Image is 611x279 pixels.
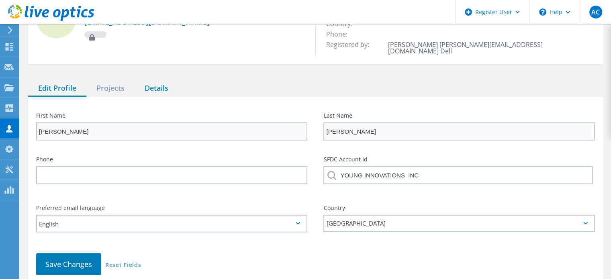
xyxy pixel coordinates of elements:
span: Phone: [326,30,355,39]
label: First Name [36,113,307,118]
label: Preferred email language [36,205,307,211]
label: Phone [36,157,307,162]
div: Edit Profile [28,80,86,97]
label: Country [323,205,595,211]
span: Save Changes [45,259,92,269]
td: [PERSON_NAME] [PERSON_NAME][EMAIL_ADDRESS][DOMAIN_NAME] Dell [386,39,595,56]
button: Save Changes [36,253,101,275]
span: Registered by: [326,40,377,49]
label: Last Name [323,113,595,118]
svg: \n [539,8,546,16]
div: Details [135,80,178,97]
label: SFDC Account Id [323,157,595,162]
a: Live Optics Dashboard [8,17,94,22]
div: [GEOGRAPHIC_DATA] [323,215,595,232]
a: Reset Fields [105,262,141,269]
span: AC [591,9,600,15]
span: PR [47,11,65,25]
div: Projects [86,80,135,97]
